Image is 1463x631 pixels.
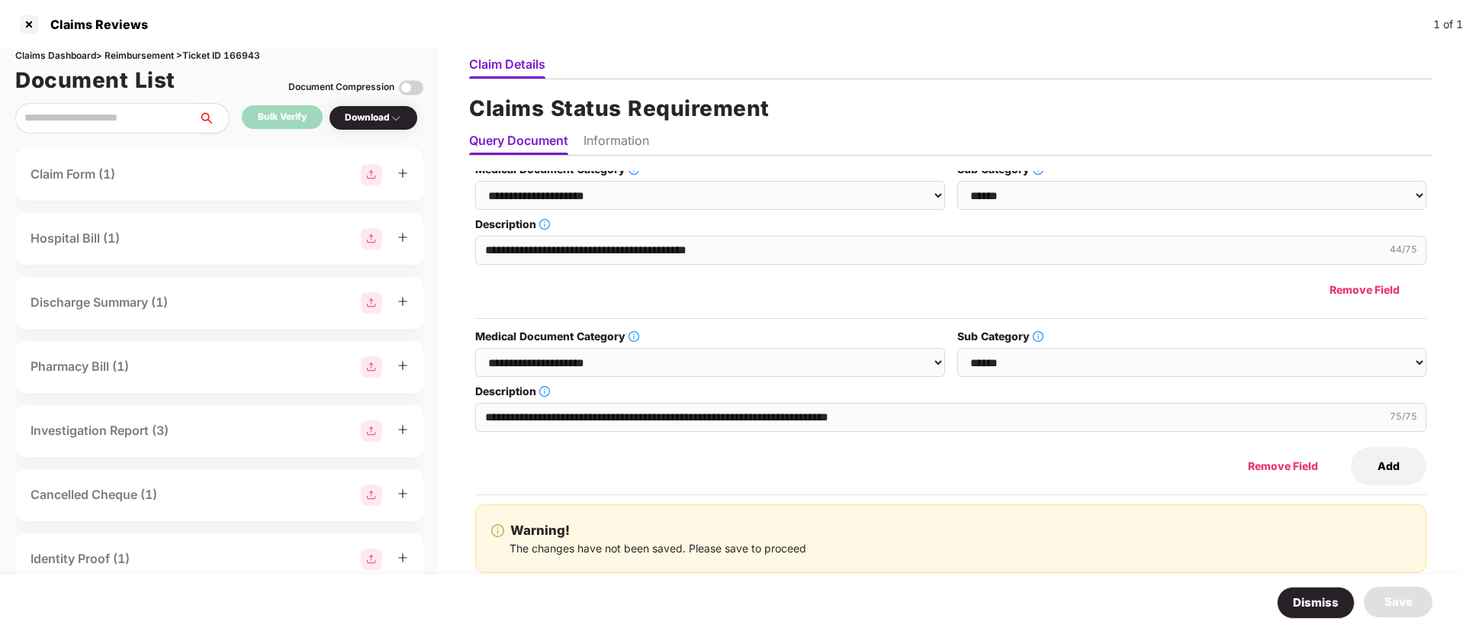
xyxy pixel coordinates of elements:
button: Remove Field [1303,271,1426,309]
span: plus [397,168,408,179]
b: Warning! [510,520,570,540]
div: Download [345,111,402,125]
h1: Claims Status Requirement [469,92,1432,125]
img: svg+xml;base64,PHN2ZyBpZD0iR3JvdXBfMjg4MTMiIGRhdGEtbmFtZT0iR3JvdXAgMjg4MTMiIHhtbG5zPSJodHRwOi8vd3... [361,485,382,506]
span: search [198,112,229,124]
button: Dismiss [1277,587,1355,619]
img: svg+xml;base64,PHN2ZyBpZD0iVG9nZ2xlLTMyeDMyIiB4bWxucz0iaHR0cDovL3d3dy53My5vcmcvMjAwMC9zdmciIHdpZH... [399,76,423,100]
span: plus [397,296,408,307]
img: svg+xml;base64,PHN2ZyBpZD0iR3JvdXBfMjg4MTMiIGRhdGEtbmFtZT0iR3JvdXAgMjg4MTMiIHhtbG5zPSJodHRwOi8vd3... [361,549,382,570]
li: Query Document [469,133,568,155]
div: Claims Reviews [41,17,148,32]
span: info-circle [491,524,504,537]
button: Add [1351,447,1426,485]
img: svg+xml;base64,PHN2ZyBpZD0iR3JvdXBfMjg4MTMiIGRhdGEtbmFtZT0iR3JvdXAgMjg4MTMiIHhtbG5zPSJodHRwOi8vd3... [361,356,382,378]
img: svg+xml;base64,PHN2ZyBpZD0iR3JvdXBfMjg4MTMiIGRhdGEtbmFtZT0iR3JvdXAgMjg4MTMiIHhtbG5zPSJodHRwOi8vd3... [361,292,382,314]
div: Discharge Summary (1) [31,293,168,312]
label: Description [475,383,1426,400]
span: The changes have not been saved. Please save to proceed [510,542,806,555]
span: plus [397,232,408,243]
div: Cancelled Cheque (1) [31,485,157,504]
img: svg+xml;base64,PHN2ZyBpZD0iRHJvcGRvd24tMzJ4MzIiIHhtbG5zPSJodHRwOi8vd3d3LnczLm9yZy8yMDAwL3N2ZyIgd2... [390,112,402,124]
span: plus [397,424,408,435]
div: Claims Dashboard > Reimbursement > Ticket ID 166943 [15,49,423,63]
img: svg+xml;base64,PHN2ZyBpZD0iR3JvdXBfMjg4MTMiIGRhdGEtbmFtZT0iR3JvdXAgMjg4MTMiIHhtbG5zPSJodHRwOi8vd3... [361,420,382,442]
span: plus [397,488,408,499]
button: search [198,103,230,134]
div: Claim Form (1) [31,165,115,184]
span: plus [397,552,408,563]
div: Hospital Bill (1) [31,229,120,248]
div: Save [1384,593,1413,611]
span: info-circle [539,386,550,397]
span: info-circle [1033,331,1043,342]
button: Remove Field [1221,447,1345,485]
span: info-circle [539,219,550,230]
h1: Document List [15,63,175,97]
div: Document Compression [288,80,394,95]
li: Claim Details [469,56,545,79]
img: svg+xml;base64,PHN2ZyBpZD0iR3JvdXBfMjg4MTMiIGRhdGEtbmFtZT0iR3JvdXAgMjg4MTMiIHhtbG5zPSJodHRwOi8vd3... [361,228,382,250]
label: Sub Category [957,328,1426,345]
div: Bulk Verify [258,110,307,124]
img: svg+xml;base64,PHN2ZyBpZD0iR3JvdXBfMjg4MTMiIGRhdGEtbmFtZT0iR3JvdXAgMjg4MTMiIHhtbG5zPSJodHRwOi8vd3... [361,164,382,185]
li: Information [584,133,649,155]
span: plus [397,360,408,371]
label: Medical Document Category [475,328,944,345]
div: Investigation Report (3) [31,421,169,440]
span: info-circle [629,331,639,342]
div: Pharmacy Bill (1) [31,357,129,376]
label: Description [475,216,1426,233]
div: Identity Proof (1) [31,549,130,568]
div: 1 of 1 [1433,16,1463,33]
